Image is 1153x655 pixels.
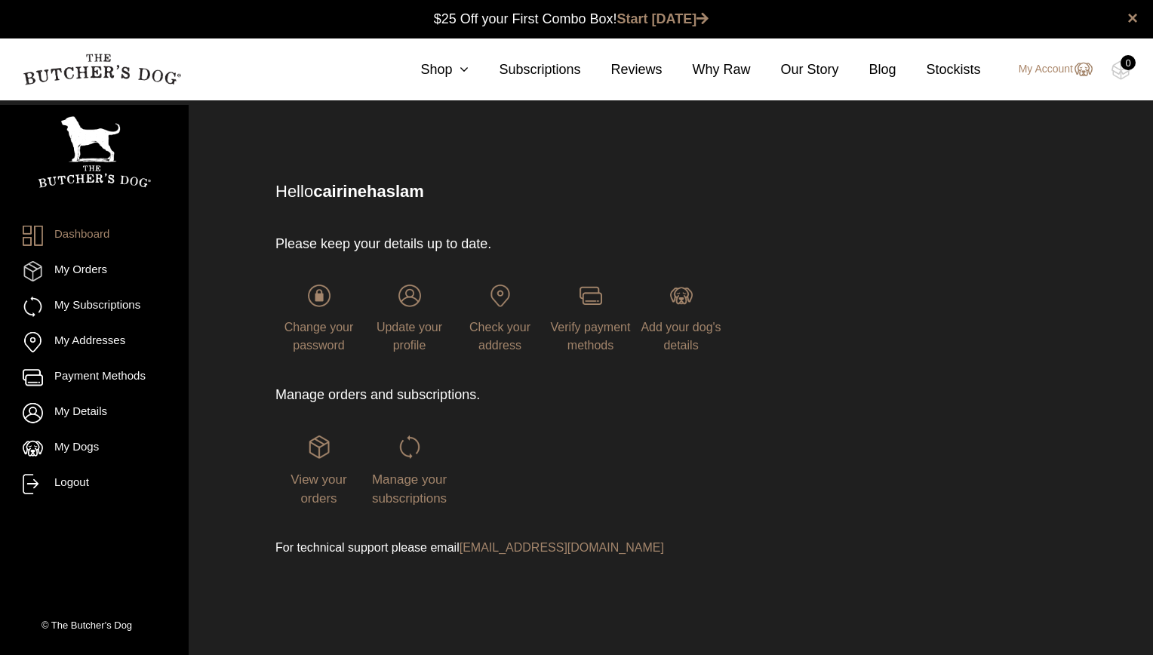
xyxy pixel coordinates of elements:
[23,367,166,388] a: Payment Methods
[896,60,981,80] a: Stockists
[23,261,166,281] a: My Orders
[366,284,453,352] a: Update your profile
[390,60,469,80] a: Shop
[551,321,631,352] span: Verify payment methods
[398,435,421,458] img: login-TBD_Subscriptions.png
[23,332,166,352] a: My Addresses
[580,60,662,80] a: Reviews
[580,284,602,307] img: login-TBD_Payments.png
[460,541,664,554] a: [EMAIL_ADDRESS][DOMAIN_NAME]
[275,539,758,557] p: For technical support please email
[398,284,421,307] img: login-TBD_Profile.png
[308,435,331,458] img: login-TBD_Orders.png
[469,321,530,352] span: Check your address
[469,60,580,80] a: Subscriptions
[638,284,724,352] a: Add your dog's details
[23,438,166,459] a: My Dogs
[23,474,166,494] a: Logout
[839,60,896,80] a: Blog
[641,321,721,352] span: Add your dog's details
[275,179,1028,204] p: Hello
[751,60,839,80] a: Our Story
[313,182,424,201] strong: cairinehaslam
[308,284,331,307] img: login-TBD_Password.png
[275,435,362,505] a: View your orders
[275,284,362,352] a: Change your password
[1127,9,1138,27] a: close
[38,116,151,188] img: TBD_Portrait_Logo_White.png
[23,297,166,317] a: My Subscriptions
[670,284,693,307] img: login-TBD_Dog.png
[275,234,758,254] p: Please keep your details up to date.
[377,321,442,352] span: Update your profile
[1111,60,1130,80] img: TBD_Cart-Empty.png
[1004,60,1093,78] a: My Account
[366,435,453,505] a: Manage your subscriptions
[1121,55,1136,70] div: 0
[275,385,758,405] p: Manage orders and subscriptions.
[23,403,166,423] a: My Details
[663,60,751,80] a: Why Raw
[284,321,354,352] span: Change your password
[23,226,166,246] a: Dashboard
[547,284,634,352] a: Verify payment methods
[617,11,709,26] a: Start [DATE]
[457,284,543,352] a: Check your address
[291,472,346,506] span: View your orders
[372,472,447,506] span: Manage your subscriptions
[489,284,512,307] img: login-TBD_Address.png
